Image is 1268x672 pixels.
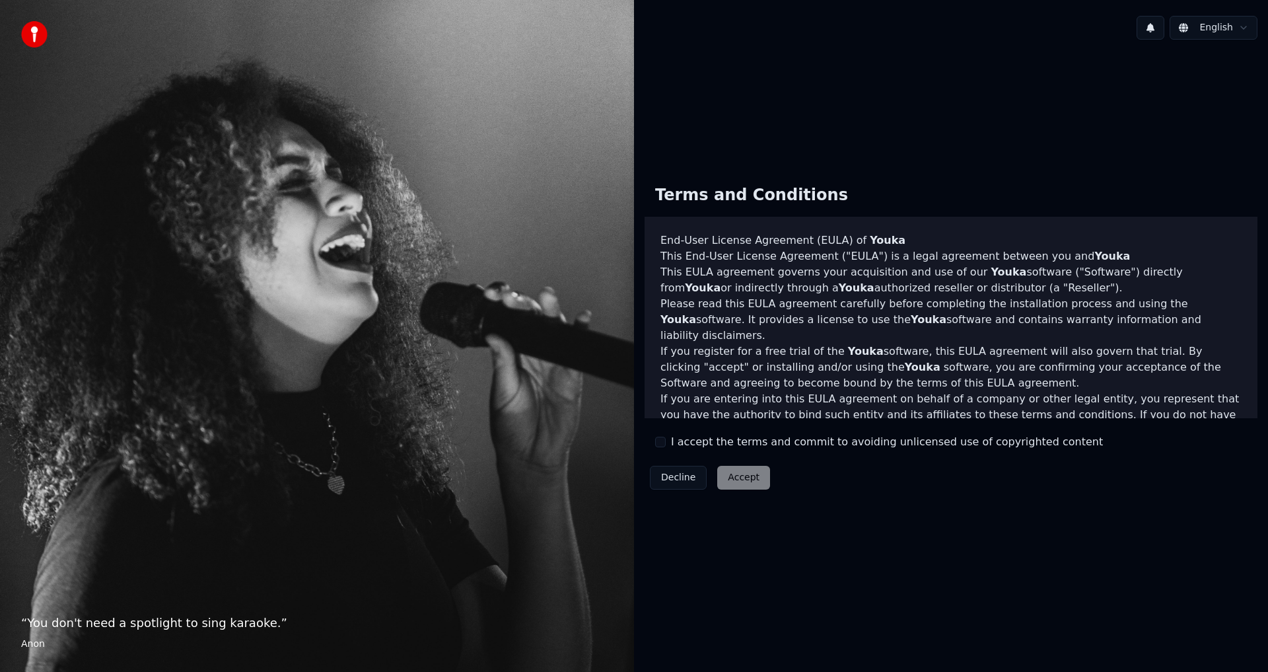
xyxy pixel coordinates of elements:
[21,21,48,48] img: youka
[660,391,1242,455] p: If you are entering into this EULA agreement on behalf of a company or other legal entity, you re...
[911,313,946,326] span: Youka
[21,638,613,651] footer: Anon
[848,345,884,357] span: Youka
[660,313,696,326] span: Youka
[660,344,1242,391] p: If you register for a free trial of the software, this EULA agreement will also govern that trial...
[1094,250,1130,262] span: Youka
[21,614,613,632] p: “ You don't need a spotlight to sing karaoke. ”
[660,264,1242,296] p: This EULA agreement governs your acquisition and use of our software ("Software") directly from o...
[870,234,905,246] span: Youka
[685,281,721,294] span: Youka
[645,174,859,217] div: Terms and Conditions
[660,233,1242,248] h3: End-User License Agreement (EULA) of
[660,296,1242,344] p: Please read this EULA agreement carefully before completing the installation process and using th...
[905,361,940,373] span: Youka
[650,466,707,490] button: Decline
[839,281,874,294] span: Youka
[671,434,1103,450] label: I accept the terms and commit to avoiding unlicensed use of copyrighted content
[991,266,1026,278] span: Youka
[660,248,1242,264] p: This End-User License Agreement ("EULA") is a legal agreement between you and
